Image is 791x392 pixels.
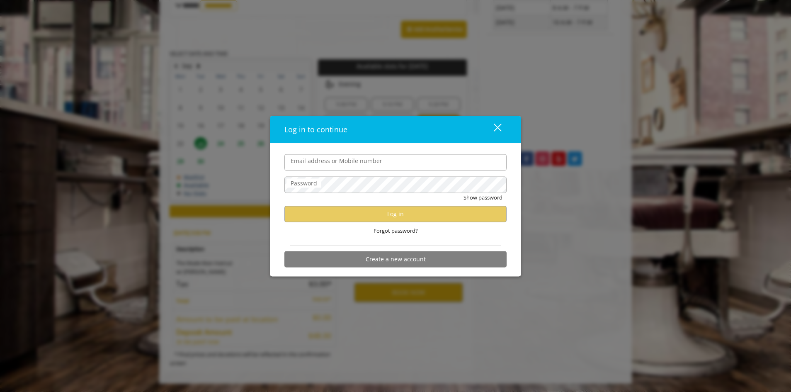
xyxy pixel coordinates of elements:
[374,226,418,235] span: Forgot password?
[284,124,347,134] span: Log in to continue
[286,178,321,187] label: Password
[484,123,501,136] div: close dialog
[286,156,386,165] label: Email address or Mobile number
[463,193,502,202] button: Show password
[284,176,507,193] input: Password
[478,121,507,138] button: close dialog
[284,251,507,267] button: Create a new account
[284,154,507,170] input: Email address or Mobile number
[284,206,507,222] button: Log in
